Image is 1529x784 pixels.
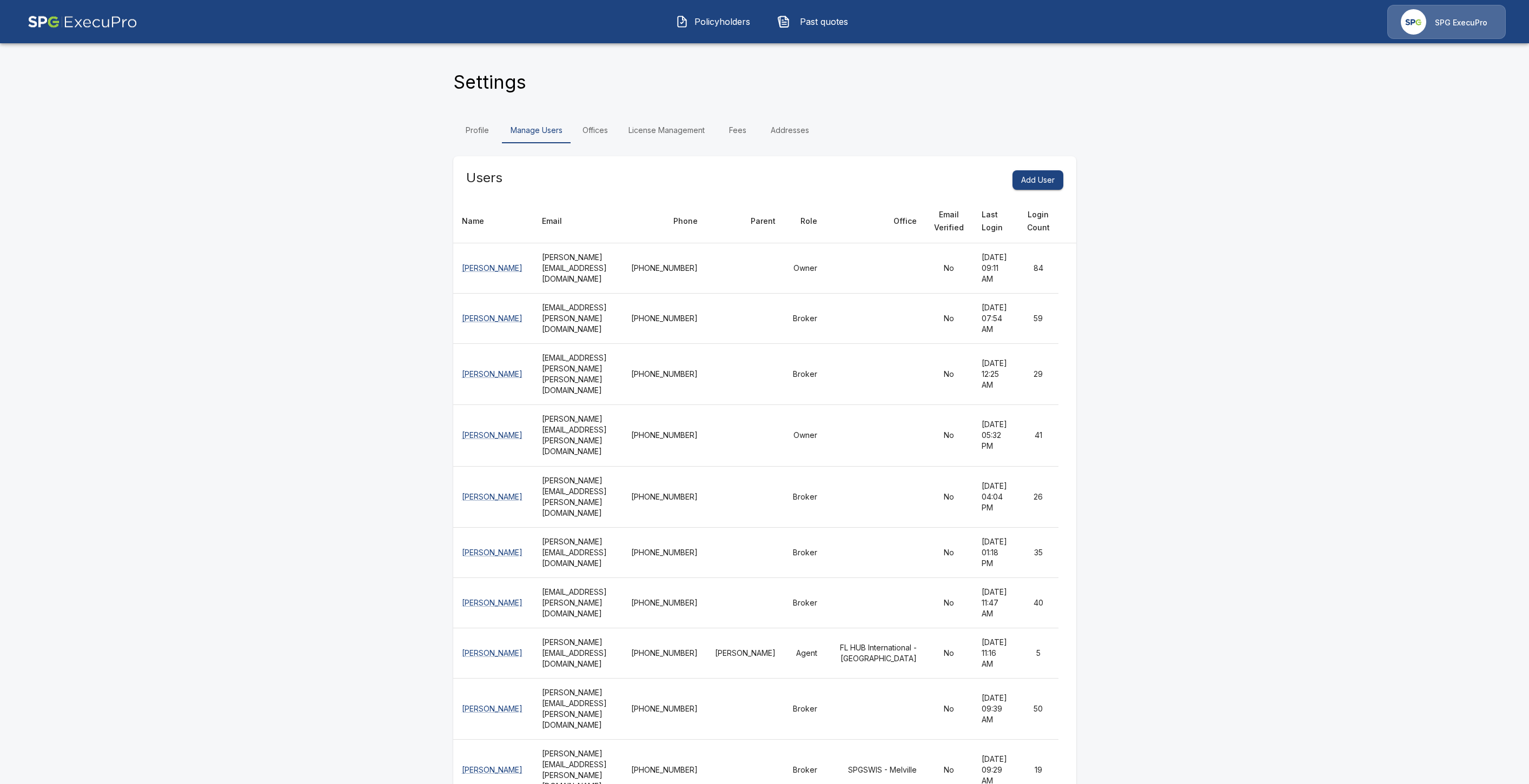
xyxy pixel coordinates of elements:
th: [PERSON_NAME][EMAIL_ADDRESS][PERSON_NAME][DOMAIN_NAME] [533,678,623,739]
a: [PERSON_NAME] [462,369,522,378]
td: No [925,577,974,628]
a: Manage Users [502,117,571,143]
div: Settings Tabs [453,117,1076,143]
td: Broker [784,678,826,739]
td: [PHONE_NUMBER] [623,466,706,527]
td: Broker [784,466,826,527]
a: Agency IconSPG ExecuPro [1387,5,1506,39]
button: Past quotes IconPast quotes [769,8,862,36]
td: [DATE] 11:47 AM [973,577,1018,628]
td: Owner [784,405,826,466]
td: No [925,344,974,405]
td: 41 [1018,405,1059,466]
td: 5 [1018,628,1059,678]
th: Last Login [973,200,1018,243]
h4: Settings [453,71,526,94]
td: [PHONE_NUMBER] [623,405,706,466]
td: 40 [1018,577,1059,628]
a: Profile [453,117,502,143]
a: [PERSON_NAME] [462,492,522,501]
td: Broker [784,527,826,577]
td: [DATE] 05:32 PM [973,405,1018,466]
th: Role [784,200,826,243]
td: No [925,405,974,466]
th: Email [533,200,623,243]
a: Addresses [762,117,818,143]
span: Past quotes [795,15,854,28]
td: Owner [784,243,826,294]
a: [PERSON_NAME] [462,598,522,607]
td: No [925,678,974,739]
th: [EMAIL_ADDRESS][PERSON_NAME][PERSON_NAME][DOMAIN_NAME] [533,344,623,405]
a: [PERSON_NAME] [462,263,522,273]
th: [PERSON_NAME][EMAIL_ADDRESS][DOMAIN_NAME] [533,628,623,678]
h5: Users [466,169,502,187]
td: 26 [1018,466,1059,527]
th: Office [826,200,925,243]
td: 84 [1018,243,1059,294]
td: 59 [1018,294,1059,344]
td: 35 [1018,527,1059,577]
th: [PERSON_NAME][EMAIL_ADDRESS][PERSON_NAME][DOMAIN_NAME] [533,466,623,527]
th: Phone [623,200,706,243]
button: Add User [1012,170,1063,190]
td: Broker [784,344,826,405]
a: [PERSON_NAME] [462,765,522,774]
td: [DATE] 11:16 AM [973,628,1018,678]
th: [PERSON_NAME][EMAIL_ADDRESS][PERSON_NAME][DOMAIN_NAME] [533,405,623,466]
th: Login Count [1018,200,1059,243]
td: Broker [784,294,826,344]
td: [DATE] 07:54 AM [973,294,1018,344]
td: [PERSON_NAME] [706,628,784,678]
a: Offices [571,117,620,143]
th: [EMAIL_ADDRESS][PERSON_NAME][DOMAIN_NAME] [533,294,623,344]
td: No [925,527,974,577]
td: No [925,294,974,344]
th: [PERSON_NAME][EMAIL_ADDRESS][DOMAIN_NAME] [533,243,623,294]
td: [PHONE_NUMBER] [623,294,706,344]
a: [PERSON_NAME] [462,430,522,440]
td: [DATE] 09:11 AM [973,243,1018,294]
a: [PERSON_NAME] [462,704,522,713]
p: SPG ExecuPro [1435,17,1487,28]
img: AA Logo [28,5,137,39]
th: [PERSON_NAME][EMAIL_ADDRESS][DOMAIN_NAME] [533,527,623,577]
th: Name [453,200,534,243]
img: Past quotes Icon [777,15,790,28]
td: No [925,243,974,294]
th: [EMAIL_ADDRESS][PERSON_NAME][DOMAIN_NAME] [533,577,623,628]
a: [PERSON_NAME] [462,314,522,323]
td: [PHONE_NUMBER] [623,628,706,678]
td: [PHONE_NUMBER] [623,527,706,577]
a: License Management [620,117,713,143]
th: Email Verified [925,200,974,243]
td: [DATE] 12:25 AM [973,344,1018,405]
td: No [925,466,974,527]
a: Fees [713,117,762,143]
button: Policyholders IconPolicyholders [667,8,760,36]
td: 29 [1018,344,1059,405]
td: [PHONE_NUMBER] [623,678,706,739]
a: [PERSON_NAME] [462,548,522,557]
td: [PHONE_NUMBER] [623,243,706,294]
td: No [925,628,974,678]
td: [PHONE_NUMBER] [623,344,706,405]
td: Agent [784,628,826,678]
iframe: Chat Widget [1475,732,1529,784]
th: Parent [706,200,784,243]
td: [DATE] 09:39 AM [973,678,1018,739]
td: [DATE] 01:18 PM [973,527,1018,577]
td: Broker [784,577,826,628]
span: Policyholders [693,15,752,28]
td: 50 [1018,678,1059,739]
td: FL HUB International - [GEOGRAPHIC_DATA] [826,628,925,678]
img: Agency Icon [1401,9,1426,35]
td: [PHONE_NUMBER] [623,577,706,628]
a: [PERSON_NAME] [462,648,522,657]
td: [DATE] 04:04 PM [973,466,1018,527]
img: Policyholders Icon [676,15,689,28]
